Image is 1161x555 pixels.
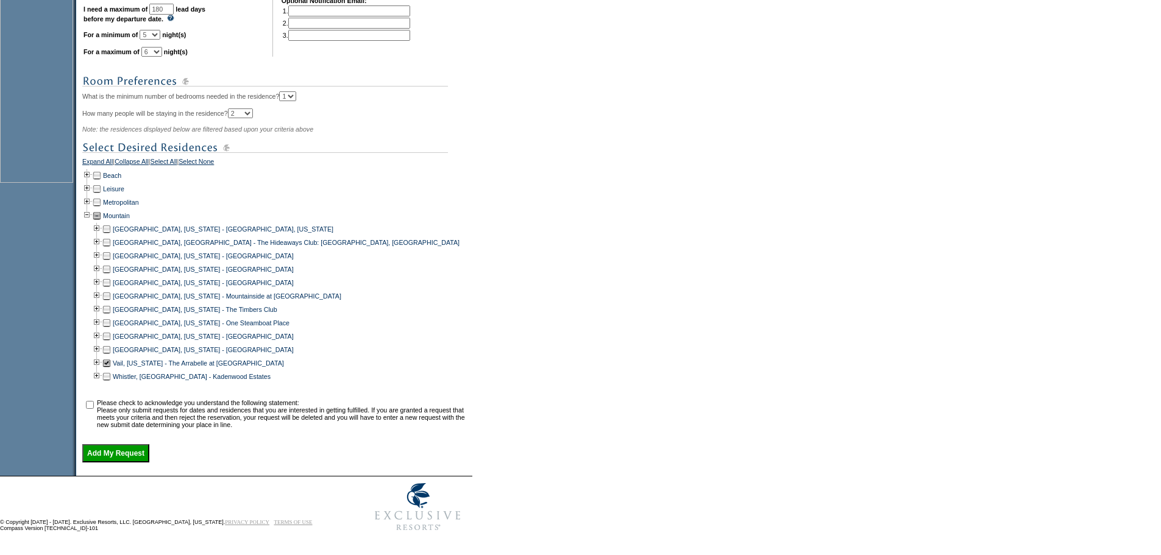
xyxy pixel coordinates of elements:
a: [GEOGRAPHIC_DATA], [GEOGRAPHIC_DATA] - The Hideaways Club: [GEOGRAPHIC_DATA], [GEOGRAPHIC_DATA] [113,239,460,246]
a: Mountain [103,212,130,219]
td: 3. [283,30,410,41]
b: For a minimum of [83,31,138,38]
a: [GEOGRAPHIC_DATA], [US_STATE] - [GEOGRAPHIC_DATA], [US_STATE] [113,225,333,233]
a: [GEOGRAPHIC_DATA], [US_STATE] - [GEOGRAPHIC_DATA] [113,266,294,273]
b: I need a maximum of [83,5,147,13]
input: Add My Request [82,444,149,462]
b: For a maximum of [83,48,140,55]
a: [GEOGRAPHIC_DATA], [US_STATE] - One Steamboat Place [113,319,289,327]
a: TERMS OF USE [274,519,313,525]
b: night(s) [164,48,188,55]
span: Note: the residences displayed below are filtered based upon your criteria above [82,125,313,133]
a: Expand All [82,158,113,169]
a: Beach [103,172,121,179]
td: Please check to acknowledge you understand the following statement: Please only submit requests f... [97,399,468,428]
img: Exclusive Resorts [363,476,472,537]
b: lead days before my departure date. [83,5,205,23]
a: Collapse All [115,158,149,169]
a: Vail, [US_STATE] - The Arrabelle at [GEOGRAPHIC_DATA] [113,359,284,367]
img: questionMark_lightBlue.gif [167,15,174,21]
a: PRIVACY POLICY [225,519,269,525]
img: subTtlRoomPreferences.gif [82,74,448,89]
a: [GEOGRAPHIC_DATA], [US_STATE] - [GEOGRAPHIC_DATA] [113,252,294,260]
a: [GEOGRAPHIC_DATA], [US_STATE] - Mountainside at [GEOGRAPHIC_DATA] [113,292,341,300]
div: | | | [82,158,469,169]
a: Select All [151,158,177,169]
a: [GEOGRAPHIC_DATA], [US_STATE] - [GEOGRAPHIC_DATA] [113,333,294,340]
a: Metropolitan [103,199,139,206]
a: Select None [179,158,214,169]
a: [GEOGRAPHIC_DATA], [US_STATE] - The Timbers Club [113,306,277,313]
td: 1. [283,5,410,16]
a: [GEOGRAPHIC_DATA], [US_STATE] - [GEOGRAPHIC_DATA] [113,279,294,286]
b: night(s) [162,31,186,38]
a: [GEOGRAPHIC_DATA], [US_STATE] - [GEOGRAPHIC_DATA] [113,346,294,353]
a: Leisure [103,185,124,193]
a: Whistler, [GEOGRAPHIC_DATA] - Kadenwood Estates [113,373,271,380]
td: 2. [283,18,410,29]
